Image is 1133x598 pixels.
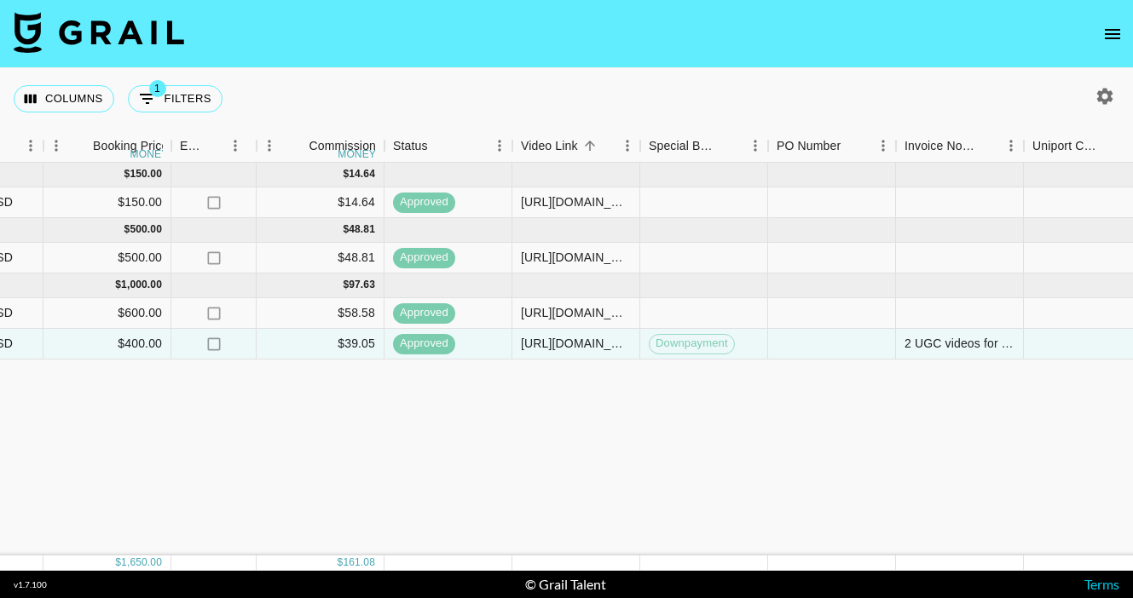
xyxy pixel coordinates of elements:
[343,278,349,292] div: $
[43,298,171,329] div: $600.00
[69,134,93,158] button: Sort
[905,129,974,163] div: Invoice Notes
[14,579,47,590] div: v 1.7.100
[343,167,349,181] div: $
[338,555,344,570] div: $
[521,335,631,352] div: https://www.instagram.com/reel/DO3U30GDiSv/
[1084,576,1119,592] a: Terms
[115,278,121,292] div: $
[14,85,114,112] button: Select columns
[777,129,841,163] div: PO Number
[650,336,734,352] span: Downpayment
[171,129,257,163] div: Expenses: Remove Commission?
[393,336,455,352] span: approved
[743,133,768,158] button: Menu
[43,133,69,158] button: Menu
[349,278,375,292] div: 97.63
[338,149,376,159] div: money
[841,134,864,158] button: Sort
[521,249,631,266] div: https://www.tiktok.com/@livmerima/video/7537705380462234936?_r=1&_t=ZS-8yonbrJCu9A
[525,576,606,593] div: © Grail Talent
[128,85,223,112] button: Show filters
[121,278,162,292] div: 1,000.00
[43,243,171,273] div: $500.00
[428,134,452,158] button: Sort
[719,134,743,158] button: Sort
[257,329,384,359] div: $39.05
[93,129,168,163] div: Booking Price
[768,129,896,163] div: PO Number
[487,133,512,158] button: Menu
[521,304,631,321] div: https://www.instagram.com/p/DOvwNeDjjTw/
[578,134,602,158] button: Sort
[870,133,896,158] button: Menu
[1032,129,1102,163] div: Uniport Contact Email
[974,134,998,158] button: Sort
[1095,17,1130,51] button: open drawer
[309,129,376,163] div: Commission
[130,149,169,159] div: money
[124,167,130,181] div: $
[115,555,121,570] div: $
[393,194,455,210] span: approved
[349,222,375,237] div: 48.81
[393,250,455,266] span: approved
[649,129,719,163] div: Special Booking Type
[257,298,384,329] div: $58.58
[257,187,384,218] div: $14.64
[18,133,43,158] button: Menu
[393,129,428,163] div: Status
[1102,134,1126,158] button: Sort
[43,329,171,359] div: $400.00
[130,222,162,237] div: 500.00
[257,133,282,158] button: Menu
[257,243,384,273] div: $48.81
[896,129,1024,163] div: Invoice Notes
[512,129,640,163] div: Video Link
[285,134,309,158] button: Sort
[130,167,162,181] div: 150.00
[124,222,130,237] div: $
[521,129,578,163] div: Video Link
[384,129,512,163] div: Status
[223,133,248,158] button: Menu
[615,133,640,158] button: Menu
[521,193,631,210] div: https://www.tiktok.com/@deninipaninii/video/7533299347178425631
[393,305,455,321] span: approved
[43,187,171,218] div: $150.00
[343,222,349,237] div: $
[204,134,228,158] button: Sort
[149,80,166,97] span: 1
[640,129,768,163] div: Special Booking Type
[349,167,375,181] div: 14.64
[343,555,375,570] div: 161.08
[14,12,184,53] img: Grail Talent
[121,555,162,570] div: 1,650.00
[180,129,204,163] div: Expenses: Remove Commission?
[905,335,1014,352] div: 2 UGC videos for Temu. https://drive.google.com/drive/folders/1H7WeN5dGVEfG11IUiVmqNl_Cf_j0hlJq
[998,133,1024,158] button: Menu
